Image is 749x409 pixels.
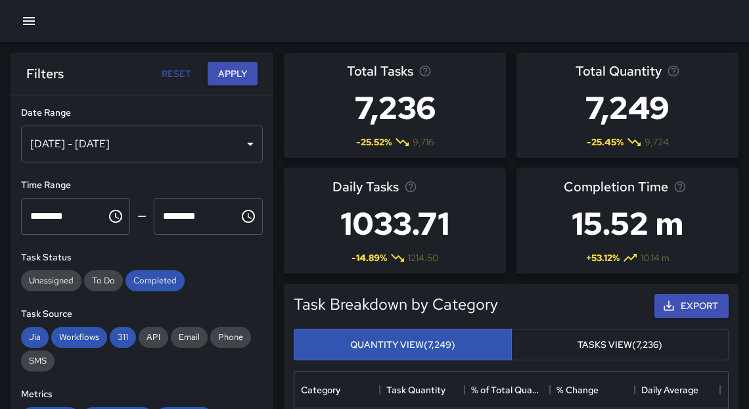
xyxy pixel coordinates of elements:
[26,63,64,84] h6: Filters
[550,372,635,408] div: % Change
[641,372,698,408] div: Daily Average
[332,176,399,197] span: Daily Tasks
[21,327,49,348] div: Jia
[51,327,107,348] div: Workflows
[21,350,55,372] div: SMS
[564,176,668,197] span: Completion Time
[408,251,438,264] span: 1214.50
[171,327,208,348] div: Email
[21,331,49,343] span: Jia
[210,331,251,343] span: Phone
[347,60,413,82] span: Total Tasks
[208,62,258,86] button: Apply
[139,331,168,343] span: API
[380,372,465,408] div: Task Quantity
[576,82,680,134] h3: 7,249
[294,372,380,408] div: Category
[21,355,55,366] span: SMS
[21,126,263,162] div: [DATE] - [DATE]
[294,329,512,361] button: Quantity View(7,249)
[110,331,136,343] span: 311
[413,135,434,149] span: 9,716
[84,270,123,291] div: To Do
[654,294,729,318] button: Export
[139,327,168,348] div: API
[294,294,498,315] h5: Task Breakdown by Category
[556,372,599,408] div: % Change
[587,135,624,149] span: -25.45 %
[356,135,392,149] span: -25.52 %
[386,372,445,408] div: Task Quantity
[21,178,263,193] h6: Time Range
[465,372,550,408] div: % of Total Quantity
[419,64,432,78] svg: Total number of tasks in the selected period, compared to the previous period.
[564,197,692,250] h3: 15.52 m
[673,180,687,193] svg: Average time taken to complete tasks in the selected period, compared to the previous period.
[404,180,417,193] svg: Average number of tasks per day in the selected period, compared to the previous period.
[51,331,107,343] span: Workflows
[645,135,669,149] span: 9,724
[155,62,197,86] button: Reset
[21,251,263,265] h6: Task Status
[332,197,457,250] h3: 1033.71
[635,372,720,408] div: Daily Average
[102,203,129,229] button: Choose time, selected time is 12:00 AM
[576,60,662,82] span: Total Quantity
[21,307,263,322] h6: Task Source
[301,372,340,408] div: Category
[171,331,208,343] span: Email
[125,275,185,286] span: Completed
[125,270,185,291] div: Completed
[347,82,443,134] h3: 7,236
[21,270,81,291] div: Unassigned
[110,327,136,348] div: 311
[235,203,261,229] button: Choose time, selected time is 11:59 PM
[471,372,543,408] div: % of Total Quantity
[511,329,729,361] button: Tasks View(7,236)
[21,106,263,120] h6: Date Range
[21,387,263,402] h6: Metrics
[586,251,620,264] span: + 53.12 %
[667,64,680,78] svg: Total task quantity in the selected period, compared to the previous period.
[21,275,81,286] span: Unassigned
[352,251,387,264] span: -14.89 %
[84,275,123,286] span: To Do
[210,327,251,348] div: Phone
[641,251,670,264] span: 10.14 m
